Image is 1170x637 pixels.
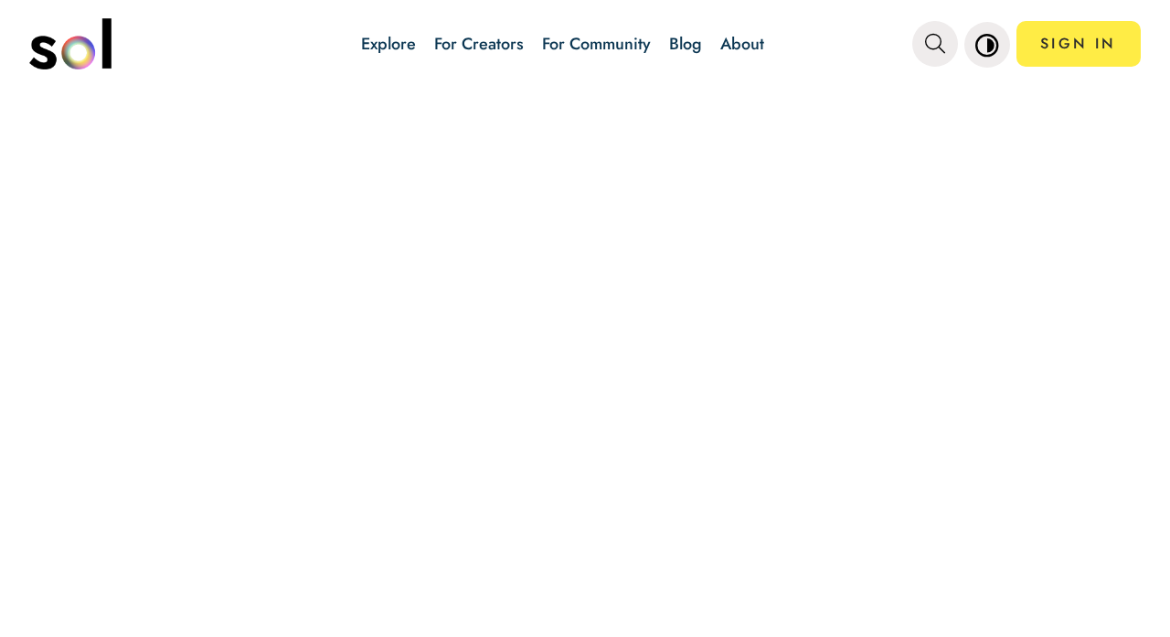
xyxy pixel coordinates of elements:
[29,18,112,69] img: logo
[434,32,524,56] a: For Creators
[542,32,651,56] a: For Community
[361,32,416,56] a: Explore
[1016,21,1141,67] a: SIGN IN
[720,32,764,56] a: About
[29,12,1141,76] nav: main navigation
[669,32,702,56] a: Blog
